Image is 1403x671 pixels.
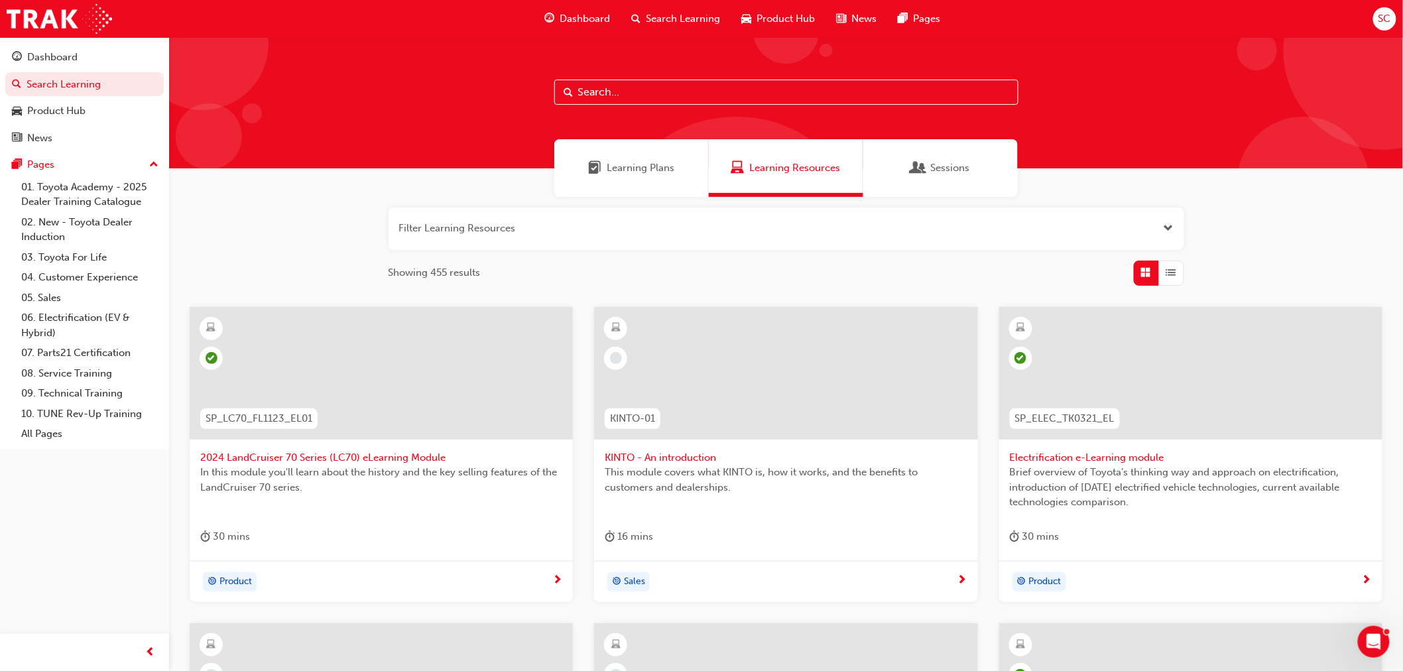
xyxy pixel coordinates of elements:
span: Sales [624,574,645,589]
button: Pages [5,152,164,177]
a: 10. TUNE Rev-Up Training [16,404,164,424]
a: news-iconNews [826,5,888,32]
span: KINTO-01 [610,411,655,426]
a: 02. New - Toyota Dealer Induction [16,212,164,247]
div: 16 mins [605,528,653,545]
span: learningRecordVerb_PASS-icon [206,352,217,364]
span: target-icon [1017,574,1026,591]
span: Dashboard [560,11,611,27]
a: Product Hub [5,99,164,123]
button: SC [1373,7,1396,30]
span: duration-icon [1010,528,1020,545]
a: Search Learning [5,72,164,97]
span: learningResourceType_ELEARNING-icon [207,320,216,337]
span: Search Learning [646,11,721,27]
span: guage-icon [12,52,22,64]
div: Dashboard [27,50,78,65]
span: next-icon [552,575,562,587]
span: Learning Plans [607,160,674,176]
a: 08. Service Training [16,363,164,384]
span: Electrification e-Learning module [1010,450,1372,465]
span: Pages [914,11,941,27]
span: news-icon [837,11,847,27]
a: 05. Sales [16,288,164,308]
a: 01. Toyota Academy - 2025 Dealer Training Catalogue [16,177,164,212]
span: Sessions [912,160,925,176]
span: learningResourceType_ELEARNING-icon [1016,637,1025,654]
div: News [27,131,52,146]
a: 07. Parts21 Certification [16,343,164,363]
a: SP_ELEC_TK0321_ELElectrification e-Learning moduleBrief overview of Toyota’s thinking way and app... [999,307,1382,603]
span: Learning Resources [750,160,841,176]
span: Sessions [930,160,969,176]
a: Dashboard [5,45,164,70]
span: search-icon [632,11,641,27]
span: learningResourceType_ELEARNING-icon [1016,320,1025,337]
span: Grid [1141,265,1151,280]
span: up-icon [149,156,158,174]
img: Trak [7,4,112,34]
a: KINTO-01KINTO - An introductionThis module covers what KINTO is, how it works, and the benefits t... [594,307,977,603]
span: Product Hub [757,11,816,27]
div: 30 mins [200,528,250,545]
span: Learning Plans [588,160,601,176]
a: car-iconProduct Hub [731,5,826,32]
a: SP_LC70_FL1123_EL012024 LandCruiser 70 Series (LC70) eLearning ModuleIn this module you'll learn ... [190,307,573,603]
span: learningResourceType_ELEARNING-icon [611,637,621,654]
span: news-icon [12,133,22,145]
span: pages-icon [898,11,908,27]
a: 04. Customer Experience [16,267,164,288]
span: pages-icon [12,159,22,171]
span: SP_LC70_FL1123_EL01 [206,411,312,426]
span: Search [564,85,574,100]
a: 06. Electrification (EV & Hybrid) [16,308,164,343]
span: In this module you'll learn about the history and the key selling features of the LandCruiser 70 ... [200,465,562,495]
a: guage-iconDashboard [534,5,621,32]
span: learningResourceType_ELEARNING-icon [611,320,621,337]
span: search-icon [12,79,21,91]
span: target-icon [612,574,621,591]
span: This module covers what KINTO is, how it works, and the benefits to customers and dealerships. [605,465,967,495]
span: learningResourceType_ELEARNING-icon [207,637,216,654]
a: SessionsSessions [863,139,1018,197]
span: SC [1378,11,1391,27]
span: Learning Resources [731,160,745,176]
span: car-icon [12,105,22,117]
span: duration-icon [200,528,210,545]
span: 2024 LandCruiser 70 Series (LC70) eLearning Module [200,450,562,465]
span: car-icon [742,11,752,27]
span: News [852,11,877,27]
span: Product [1029,574,1062,589]
div: 30 mins [1010,528,1060,545]
span: Product [219,574,252,589]
a: All Pages [16,424,164,444]
span: next-icon [957,575,967,587]
span: learningRecordVerb_NONE-icon [610,352,622,364]
a: Learning PlansLearning Plans [554,139,709,197]
span: learningRecordVerb_COMPLETE-icon [1014,352,1026,364]
button: Open the filter [1164,221,1174,236]
span: SP_ELEC_TK0321_EL [1015,411,1115,426]
a: News [5,126,164,151]
a: 03. Toyota For Life [16,247,164,268]
button: DashboardSearch LearningProduct HubNews [5,42,164,152]
span: Brief overview of Toyota’s thinking way and approach on electrification, introduction of [DATE] e... [1010,465,1372,510]
span: next-icon [1362,575,1372,587]
div: Product Hub [27,103,86,119]
span: Showing 455 results [389,265,481,280]
input: Search... [554,80,1018,105]
span: duration-icon [605,528,615,545]
a: Learning ResourcesLearning Resources [709,139,863,197]
div: Pages [27,157,54,172]
a: search-iconSearch Learning [621,5,731,32]
a: 09. Technical Training [16,383,164,404]
a: pages-iconPages [888,5,951,32]
span: target-icon [208,574,217,591]
span: KINTO - An introduction [605,450,967,465]
iframe: Intercom live chat [1358,626,1390,658]
span: prev-icon [146,644,156,661]
span: List [1166,265,1176,280]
